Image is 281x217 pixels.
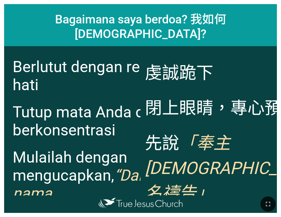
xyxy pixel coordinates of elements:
[13,58,184,94] p: Berlutut dengan rendah hati
[13,103,184,139] p: Tutup mata Anda dan berkonsentrasi
[4,4,277,46] h1: Bagaimana saya berdoa? 我如何[DEMOGRAPHIC_DATA]?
